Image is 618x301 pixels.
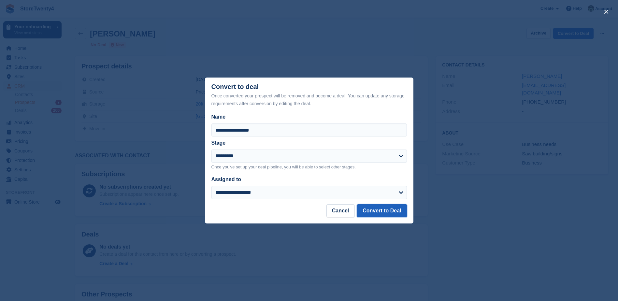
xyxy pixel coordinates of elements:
button: Cancel [326,204,354,217]
label: Name [211,113,407,121]
label: Stage [211,140,226,146]
p: Once you've set up your deal pipeline, you will be able to select other stages. [211,164,407,170]
button: close [601,7,611,17]
div: Convert to deal [211,83,407,107]
label: Assigned to [211,177,241,182]
button: Convert to Deal [357,204,407,217]
div: Once converted your prospect will be removed and become a deal. You can update any storage requir... [211,92,407,107]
